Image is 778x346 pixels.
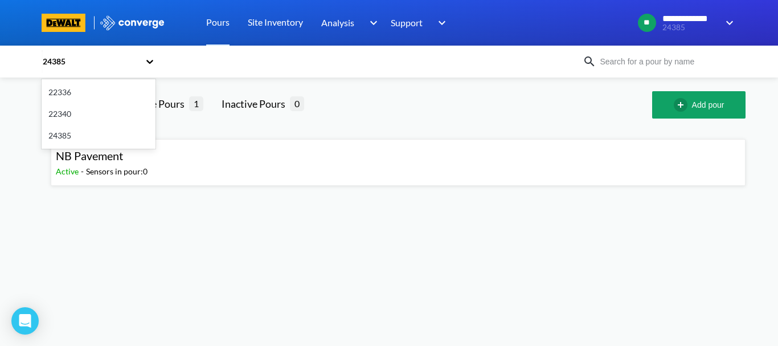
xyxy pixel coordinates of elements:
[42,82,155,103] div: 22336
[42,14,99,32] a: branding logo
[222,96,290,112] div: Inactive Pours
[431,16,449,30] img: downArrow.svg
[718,16,736,30] img: downArrow.svg
[321,15,354,30] span: Analysis
[81,166,86,176] span: -
[652,91,746,119] button: Add pour
[290,96,304,111] span: 0
[86,165,148,178] div: Sensors in pour: 0
[42,125,155,146] div: 24385
[189,96,203,111] span: 1
[583,55,596,68] img: icon-search.svg
[99,15,165,30] img: logo_ewhite.svg
[391,15,423,30] span: Support
[662,23,718,32] span: 24385
[362,16,380,30] img: downArrow.svg
[674,98,692,112] img: add-circle-outline.svg
[42,14,85,32] img: branding logo
[56,149,123,162] span: NB Pavement
[42,55,140,68] div: 24385
[56,166,81,176] span: Active
[42,103,155,125] div: 22340
[11,307,39,335] div: Open Intercom Messenger
[128,96,189,112] div: Active Pours
[51,152,746,162] a: NB PavementActive-Sensors in pour:0
[596,55,734,68] input: Search for a pour by name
